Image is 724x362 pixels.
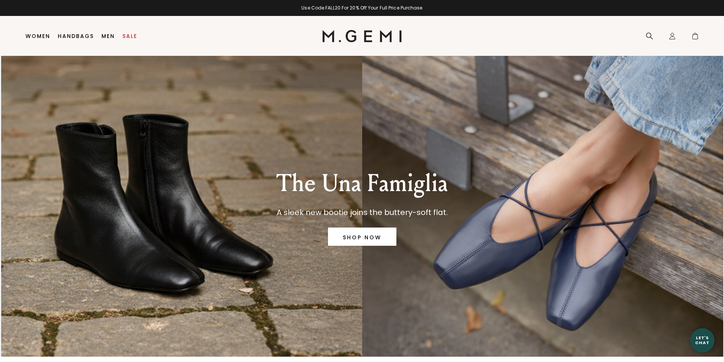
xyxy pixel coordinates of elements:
[58,33,94,39] a: Handbags
[101,33,115,39] a: Men
[690,335,714,345] div: Let's Chat
[276,206,448,218] p: A sleek new bootie joins the buttery-soft flat.
[328,228,396,246] a: SHOP NOW
[276,170,448,197] p: The Una Famiglia
[122,33,137,39] a: Sale
[322,30,402,42] img: M.Gemi
[25,33,50,39] a: Women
